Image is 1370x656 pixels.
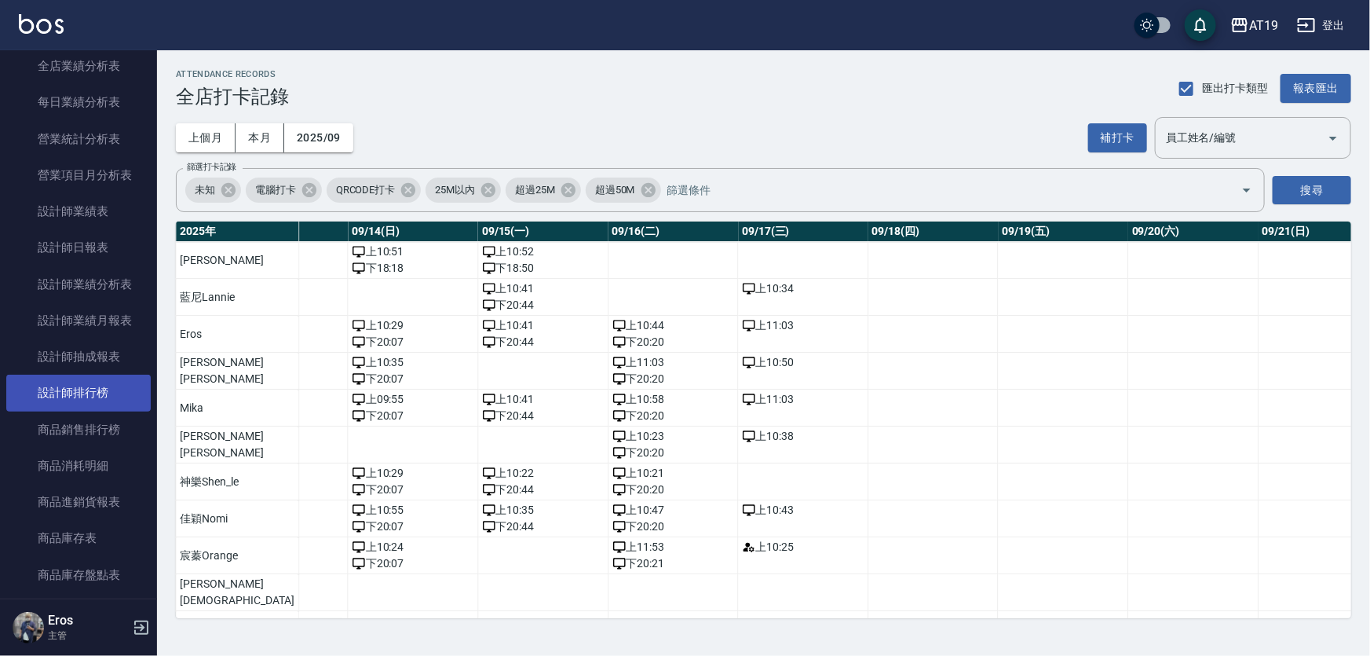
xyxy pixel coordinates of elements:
div: 上 10:51 [352,244,473,260]
button: 補打卡 [1088,123,1147,152]
p: 主管 [48,629,128,643]
div: 下 20:44 [482,519,604,535]
a: 商品消耗明細 [6,448,151,484]
span: 超過50M [586,182,645,198]
div: 上 10:41 [482,280,604,297]
div: 下 20:07 [352,408,473,424]
div: 電腦打卡 [246,178,322,203]
div: 下 20:07 [352,555,473,572]
div: 下 20:20 [612,334,734,350]
div: 超過50M [586,178,661,203]
div: 上 10:23 [612,428,734,445]
td: 宸蓁Orange [176,537,298,574]
div: 下 20:44 [482,334,604,350]
div: 25M以內 [426,178,501,203]
div: 下 20:20 [612,482,734,498]
div: 下 20:20 [612,408,734,424]
div: 下 20:07 [352,371,473,387]
td: 神樂Shen_le [176,464,298,500]
span: 電腦打卡 [246,182,305,198]
a: 設計師業績表 [6,193,151,229]
div: 下 20:07 [352,334,473,350]
div: 上 10:24 [352,539,473,555]
div: 上 10:55 [352,502,473,519]
div: 上 10:35 [352,354,473,371]
a: 營業統計分析表 [6,121,151,157]
div: QRCODE打卡 [327,178,422,203]
a: 設計師日報表 [6,229,151,266]
span: 超過25M [506,182,564,198]
div: 上 09:55 [352,391,473,408]
a: 設計師抽成報表 [6,339,151,375]
div: 上 10:47 [612,502,734,519]
td: Eros [176,316,298,353]
a: 商品庫存盤點表 [6,557,151,593]
div: 上 10:41 [482,317,604,334]
button: 上個月 [176,123,236,152]
div: 超過25M [506,178,581,203]
button: 登出 [1291,11,1351,40]
button: 報表匯出 [1280,74,1351,103]
span: 未知 [185,182,225,198]
td: [PERSON_NAME][PERSON_NAME] [176,353,298,390]
label: 篩選打卡記錄 [187,161,236,173]
div: 下 20:21 [612,555,734,572]
th: 2025 年 [176,222,298,242]
th: 09/16(二) [608,222,738,242]
div: AT19 [1249,16,1278,35]
button: AT19 [1224,9,1284,42]
div: 上 10:34 [742,280,864,297]
div: 上 10:44 [612,317,734,334]
a: 全店業績分析表 [6,48,151,84]
img: Logo [19,14,64,34]
h5: Eros [48,613,128,629]
a: 設計師業績月報表 [6,302,151,339]
a: 商品庫存表 [6,520,151,556]
button: 本月 [236,123,284,152]
h2: ATTENDANCE RECORDS [176,69,289,79]
td: [PERSON_NAME] [176,611,298,648]
div: 上 10:29 [352,317,473,334]
div: 下 20:20 [612,445,734,461]
img: Person [13,612,44,643]
a: 每日業績分析表 [6,84,151,120]
div: 下 20:44 [482,482,604,498]
div: 上 10:35 [482,502,604,519]
a: 設計師排行榜 [6,375,151,411]
div: 下 20:20 [612,519,734,535]
div: 上 11:03 [612,354,734,371]
div: 上 10:41 [482,391,604,408]
th: 09/17(三) [738,222,868,242]
span: 匯出打卡類型 [1203,80,1269,97]
th: 09/20(六) [1127,222,1258,242]
button: save [1185,9,1216,41]
div: 下 20:07 [352,482,473,498]
div: 下 18:50 [482,260,604,277]
td: 藍尼Lannie [176,279,298,316]
div: 下 20:44 [482,297,604,313]
div: 下 20:44 [482,408,604,424]
button: 2025/09 [284,123,353,152]
a: 商品銷售排行榜 [6,412,151,448]
th: 09/18(四) [868,222,998,242]
div: 上 10:38 [742,428,864,445]
span: 25M以內 [426,182,484,198]
div: 下 20:07 [352,519,473,535]
td: 佳穎Nomi [176,500,298,537]
div: 上 10:58 [612,391,734,408]
div: 上 10:29 [352,465,473,482]
div: 上 11:03 [742,391,864,408]
button: 搜尋 [1273,176,1351,205]
div: 上 11:03 [742,317,864,334]
div: 下 20:20 [612,371,734,387]
div: 未知 [185,178,241,203]
th: 09/19(五) [998,222,1128,242]
a: 設計師業績分析表 [6,266,151,302]
td: [PERSON_NAME][PERSON_NAME] [176,427,298,464]
div: 上 11:53 [612,539,734,555]
div: 上 10:22 [482,465,604,482]
td: [PERSON_NAME][DEMOGRAPHIC_DATA] [176,574,298,611]
a: 營業項目月分析表 [6,157,151,193]
div: 上 10:21 [612,465,734,482]
div: 上 10:25 [742,539,864,555]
